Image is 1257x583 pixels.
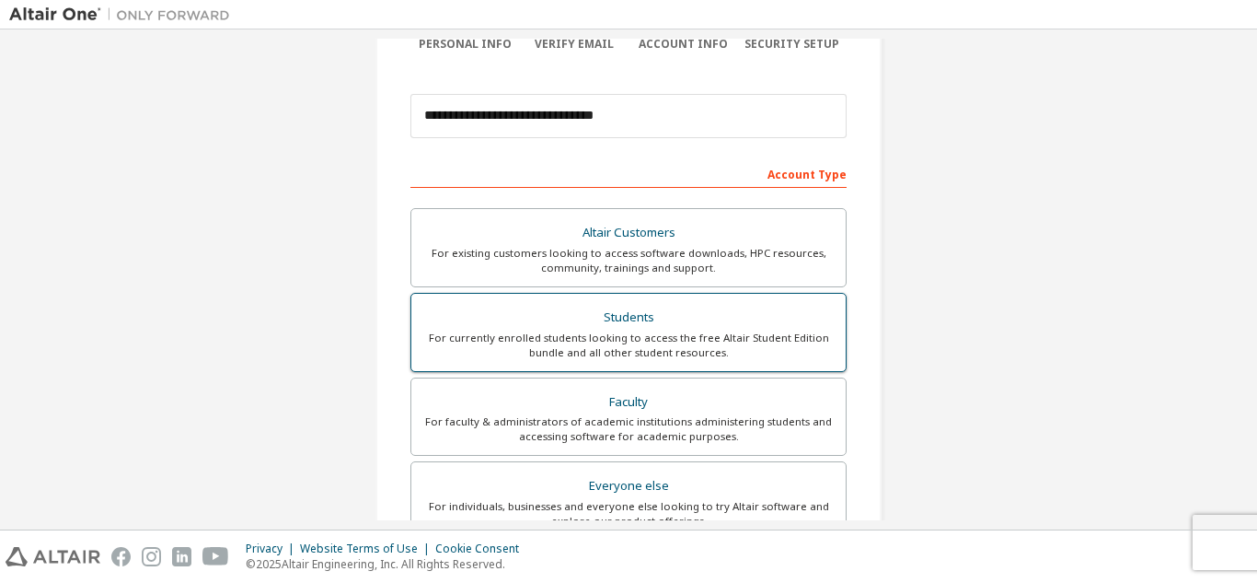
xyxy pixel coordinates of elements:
[422,331,835,360] div: For currently enrolled students looking to access the free Altair Student Edition bundle and all ...
[422,220,835,246] div: Altair Customers
[300,542,435,556] div: Website Terms of Use
[202,547,229,566] img: youtube.svg
[422,305,835,331] div: Students
[738,37,848,52] div: Security Setup
[172,547,191,566] img: linkedin.svg
[422,499,835,529] div: For individuals, businesses and everyone else looking to try Altair software and explore our prod...
[6,547,100,566] img: altair_logo.svg
[520,37,629,52] div: Verify Email
[410,37,520,52] div: Personal Info
[628,37,738,52] div: Account Info
[142,547,161,566] img: instagram.svg
[246,542,300,556] div: Privacy
[435,542,530,556] div: Cookie Consent
[9,6,239,24] img: Altair One
[422,473,835,499] div: Everyone else
[246,556,530,572] p: © 2025 Altair Engineering, Inc. All Rights Reserved.
[111,547,131,566] img: facebook.svg
[422,390,835,415] div: Faculty
[410,158,847,188] div: Account Type
[422,414,835,444] div: For faculty & administrators of academic institutions administering students and accessing softwa...
[422,246,835,275] div: For existing customers looking to access software downloads, HPC resources, community, trainings ...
